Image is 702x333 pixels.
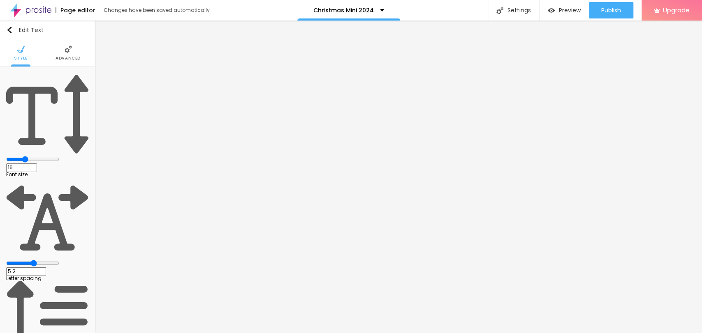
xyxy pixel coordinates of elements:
span: Advanced [56,56,81,60]
img: Icone [65,46,72,53]
img: Icone [6,177,88,259]
button: Publish [589,2,633,18]
div: Letter spacing [6,276,88,281]
img: Icone [496,7,503,14]
div: Page editor [56,7,95,13]
img: Icone [17,46,25,53]
p: Christmas Mini 2024 [313,7,374,13]
img: view-1.svg [548,7,555,14]
img: Icone [6,73,88,155]
div: Font size [6,172,88,177]
span: Upgrade [663,7,690,14]
button: Preview [540,2,589,18]
img: Icone [6,27,13,33]
span: Publish [601,7,621,14]
span: Preview [559,7,581,14]
iframe: Editor [95,21,702,333]
div: Changes have been saved automatically [104,8,210,13]
span: Style [14,56,28,60]
div: Edit Text [6,27,44,33]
